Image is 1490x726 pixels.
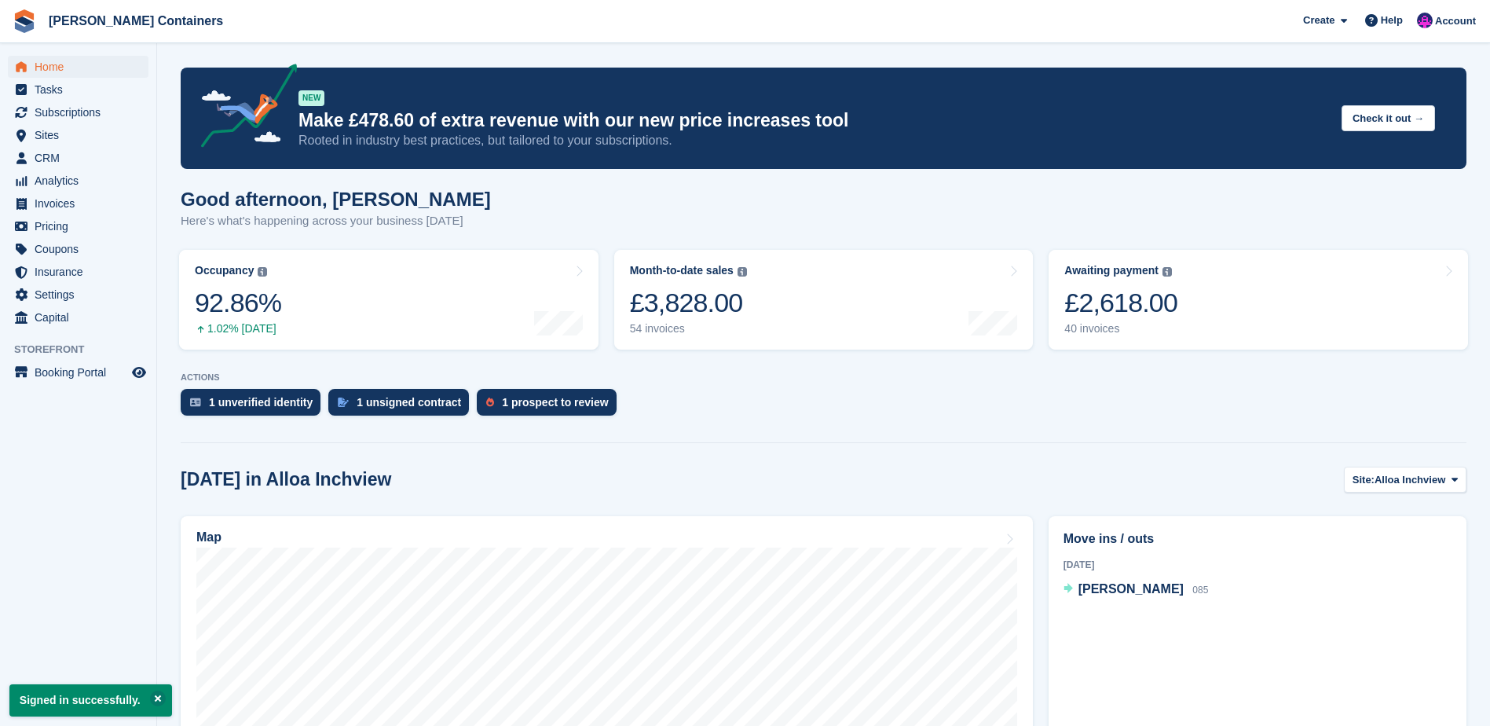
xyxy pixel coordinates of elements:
[196,530,221,544] h2: Map
[1064,322,1177,335] div: 40 invoices
[357,396,461,409] div: 1 unsigned contract
[179,250,599,350] a: Occupancy 92.86% 1.02% [DATE]
[9,684,172,717] p: Signed in successfully.
[8,147,148,169] a: menu
[8,170,148,192] a: menu
[195,287,281,319] div: 92.86%
[8,56,148,78] a: menu
[181,372,1466,383] p: ACTIONS
[35,284,129,306] span: Settings
[486,398,494,407] img: prospect-51fa495bee0391a8d652442698ab0144808aea92771e9ea1ae160a38d050c398.svg
[502,396,608,409] div: 1 prospect to review
[8,238,148,260] a: menu
[195,322,281,335] div: 1.02% [DATE]
[8,124,148,146] a: menu
[1162,267,1172,277] img: icon-info-grey-7440780725fd019a000dd9b08b2336e03edf1995a4989e88bcd33f0948082b44.svg
[35,261,129,283] span: Insurance
[630,287,747,319] div: £3,828.00
[477,389,624,423] a: 1 prospect to review
[35,361,129,383] span: Booking Portal
[328,389,477,423] a: 1 unsigned contract
[1064,264,1159,277] div: Awaiting payment
[35,238,129,260] span: Coupons
[258,267,267,277] img: icon-info-grey-7440780725fd019a000dd9b08b2336e03edf1995a4989e88bcd33f0948082b44.svg
[338,398,349,407] img: contract_signature_icon-13c848040528278c33f63329250d36e43548de30e8caae1d1a13099fd9432cc5.svg
[35,170,129,192] span: Analytics
[1353,472,1375,488] span: Site:
[195,264,254,277] div: Occupancy
[8,215,148,237] a: menu
[630,322,747,335] div: 54 invoices
[181,389,328,423] a: 1 unverified identity
[1049,250,1468,350] a: Awaiting payment £2,618.00 40 invoices
[1435,13,1476,29] span: Account
[35,101,129,123] span: Subscriptions
[1078,582,1184,596] span: [PERSON_NAME]
[209,396,313,409] div: 1 unverified identity
[35,215,129,237] span: Pricing
[8,79,148,101] a: menu
[1303,13,1334,28] span: Create
[35,306,129,328] span: Capital
[35,79,129,101] span: Tasks
[8,261,148,283] a: menu
[8,284,148,306] a: menu
[1064,558,1452,572] div: [DATE]
[8,192,148,214] a: menu
[35,192,129,214] span: Invoices
[298,132,1329,149] p: Rooted in industry best practices, but tailored to your subscriptions.
[1064,580,1209,600] a: [PERSON_NAME] 085
[1417,13,1433,28] img: Claire Wilson
[190,398,201,407] img: verify_identity-adf6edd0f0f0b5bbfe63781bf79b02c33cf7c696d77639b501bdc392416b5a36.svg
[181,469,391,490] h2: [DATE] in Alloa Inchview
[130,363,148,382] a: Preview store
[35,124,129,146] span: Sites
[1192,585,1208,596] span: 085
[8,306,148,328] a: menu
[1064,530,1452,548] h2: Move ins / outs
[13,9,36,33] img: stora-icon-8386f47178a22dfd0bd8f6a31ec36ba5ce8667c1dd55bd0f319d3a0aa187defe.svg
[188,64,298,153] img: price-adjustments-announcement-icon-8257ccfd72463d97f412b2fc003d46551f7dbcb40ab6d574587a9cd5c0d94...
[181,212,491,230] p: Here's what's happening across your business [DATE]
[181,189,491,210] h1: Good afternoon, [PERSON_NAME]
[35,56,129,78] span: Home
[1344,467,1466,493] button: Site: Alloa Inchview
[630,264,734,277] div: Month-to-date sales
[35,147,129,169] span: CRM
[614,250,1034,350] a: Month-to-date sales £3,828.00 54 invoices
[42,8,229,34] a: [PERSON_NAME] Containers
[1381,13,1403,28] span: Help
[298,90,324,106] div: NEW
[1064,287,1177,319] div: £2,618.00
[14,342,156,357] span: Storefront
[8,101,148,123] a: menu
[1342,105,1435,131] button: Check it out →
[738,267,747,277] img: icon-info-grey-7440780725fd019a000dd9b08b2336e03edf1995a4989e88bcd33f0948082b44.svg
[8,361,148,383] a: menu
[298,109,1329,132] p: Make £478.60 of extra revenue with our new price increases tool
[1375,472,1445,488] span: Alloa Inchview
